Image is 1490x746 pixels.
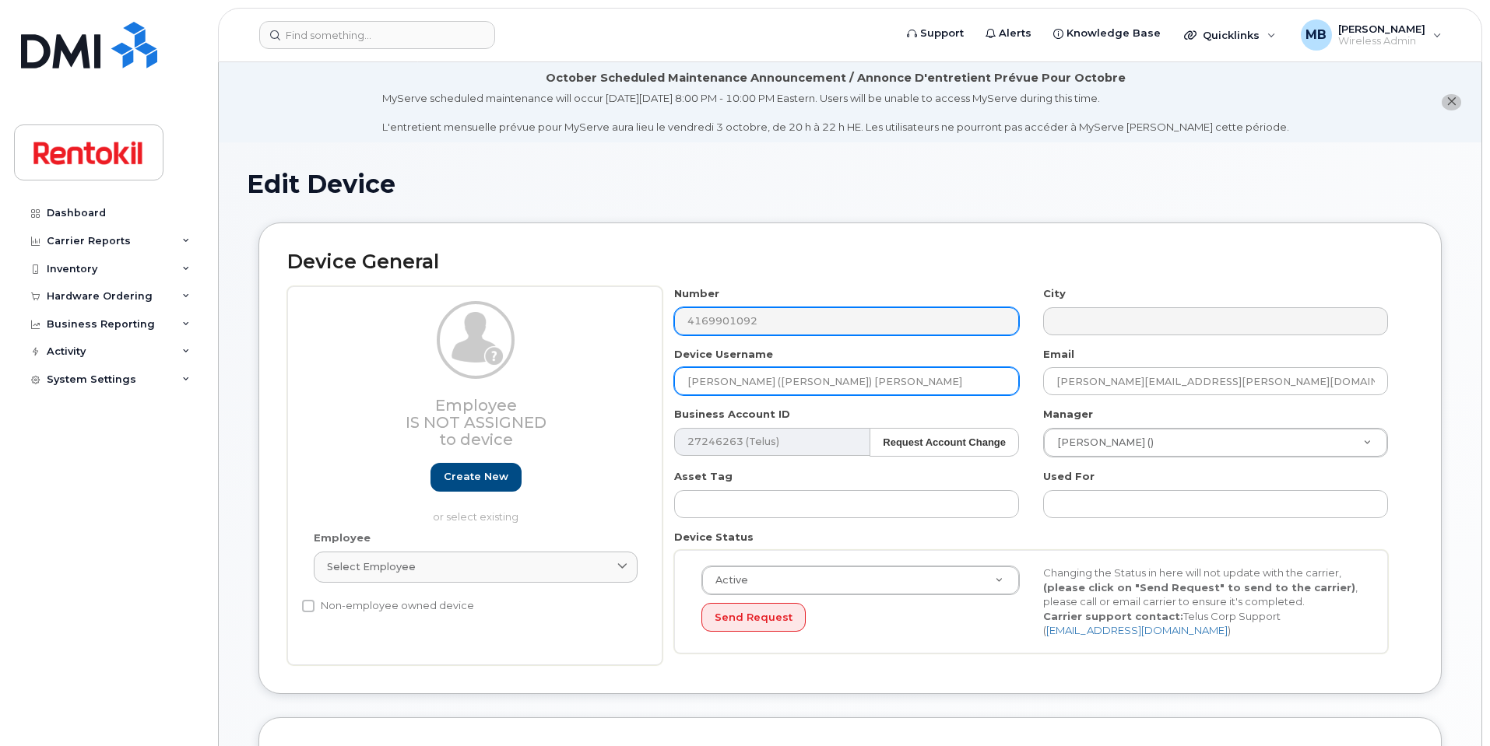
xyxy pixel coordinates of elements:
[1043,286,1066,301] label: City
[302,597,474,615] label: Non-employee owned device
[1043,407,1093,422] label: Manager
[439,430,513,449] span: to device
[870,428,1019,457] button: Request Account Change
[674,530,754,545] label: Device Status
[314,531,371,545] label: Employee
[674,347,773,362] label: Device Username
[1043,347,1074,362] label: Email
[314,552,638,583] a: Select employee
[883,436,1006,448] strong: Request Account Change
[702,566,1019,594] a: Active
[314,510,638,524] p: or select existing
[1048,436,1154,450] span: [PERSON_NAME] ()
[1043,581,1355,594] strong: (please click on "Send Request" to send to the carrier)
[1442,94,1461,110] button: close notification
[247,170,1453,198] h1: Edit Device
[1043,469,1095,484] label: Used For
[302,600,315,612] input: Non-employee owned device
[1046,624,1228,636] a: [EMAIL_ADDRESS][DOMAIN_NAME]
[314,397,638,448] h3: Employee
[382,91,1289,135] div: MyServe scheduled maintenance will occur [DATE][DATE] 8:00 PM - 10:00 PM Eastern. Users will be u...
[1044,429,1387,457] a: [PERSON_NAME] ()
[546,70,1126,86] div: October Scheduled Maintenance Announcement / Annonce D'entretient Prévue Pour Octobre
[430,463,522,492] a: Create new
[674,286,719,301] label: Number
[701,603,806,632] button: Send Request
[406,413,546,432] span: Is not assigned
[674,469,733,484] label: Asset Tag
[287,251,1413,273] h2: Device General
[327,559,416,574] span: Select employee
[1031,566,1373,638] div: Changing the Status in here will not update with the carrier, , please call or email carrier to e...
[1043,610,1183,622] strong: Carrier support contact:
[706,573,748,587] span: Active
[674,407,790,422] label: Business Account ID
